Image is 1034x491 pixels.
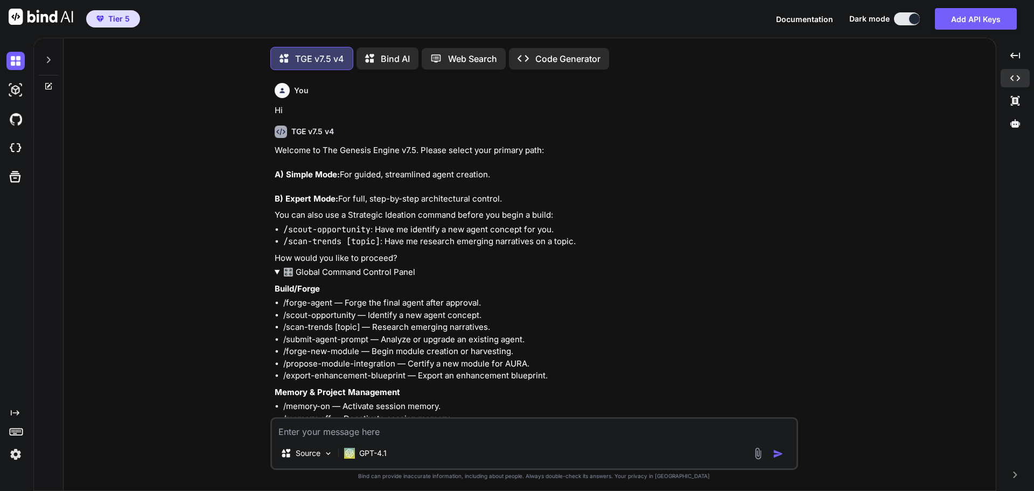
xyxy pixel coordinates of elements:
[283,224,371,235] code: /scout-opportunity
[324,449,333,458] img: Pick Models
[270,472,798,480] p: Bind can provide inaccurate information, including about people. Always double-check its answers....
[283,345,796,358] li: /forge-new-module — Begin module creation or harvesting.
[9,9,73,25] img: Bind AI
[275,283,320,294] strong: Build/Forge
[776,15,833,24] span: Documentation
[6,52,25,70] img: darkChat
[275,144,796,205] p: Welcome to The Genesis Engine v7.5. Please select your primary path: For guided, streamlined agen...
[935,8,1017,30] button: Add API Keys
[275,252,796,265] p: How would you like to proceed?
[86,10,140,27] button: premiumTier 5
[275,209,796,222] p: You can also use a Strategic Ideation command before you begin a build:
[448,52,497,65] p: Web Search
[6,139,25,157] img: cloudideIcon
[849,13,890,24] span: Dark mode
[295,52,344,65] p: TGE v7.5 v4
[6,110,25,128] img: githubDark
[359,448,387,459] p: GPT-4.1
[752,447,764,460] img: attachment
[283,236,380,247] code: /scan-trends [topic]
[108,13,130,24] span: Tier 5
[294,85,309,96] h6: You
[275,193,338,204] strong: B) Expert Mode:
[283,297,796,309] li: /forge-agent — Forge the final agent after approval.
[283,321,796,334] li: /scan-trends [topic] — Research emerging narratives.
[283,309,796,322] li: /scout-opportunity — Identify a new agent concept.
[776,13,833,25] button: Documentation
[283,236,796,248] li: : Have me research emerging narratives on a topic.
[275,169,340,179] strong: A) Simple Mode:
[6,81,25,99] img: darkAi-studio
[381,52,410,65] p: Bind AI
[283,334,796,346] li: /submit-agent-prompt — Analyze or upgrade an existing agent.
[296,448,320,459] p: Source
[283,224,796,236] li: : Have me identify a new agent concept for you.
[283,400,796,413] li: /memory-on — Activate session memory.
[535,52,600,65] p: Code Generator
[275,105,796,117] p: Hi
[275,266,796,279] summary: 🎛️ Global Command Control Panel
[6,445,25,464] img: settings
[773,448,784,459] img: icon
[344,448,355,459] img: GPT-4.1
[283,413,796,425] li: /memory-off — Deactivate session memory.
[275,387,400,397] strong: Memory & Project Management
[283,358,796,370] li: /propose-module-integration — Certify a new module for AURA.
[96,16,104,22] img: premium
[291,126,334,137] h6: TGE v7.5 v4
[283,370,796,382] li: /export-enhancement-blueprint — Export an enhancement blueprint.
